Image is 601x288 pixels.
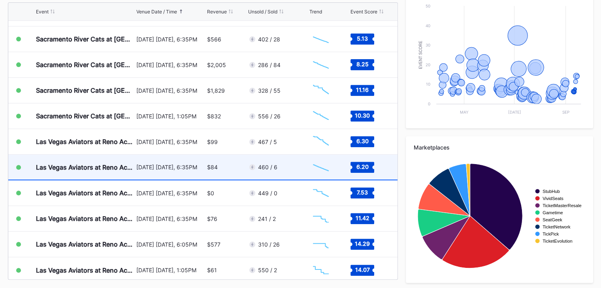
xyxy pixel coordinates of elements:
div: $577 [207,241,220,248]
text: 5.13 [357,35,368,42]
div: [DATE] [DATE], 1:05PM [136,113,205,120]
div: $1,829 [207,87,225,94]
text: 11.42 [355,215,369,221]
div: $99 [207,138,218,145]
div: Las Vegas Aviators at Reno Aces [36,163,134,171]
div: Marketplaces [414,144,585,151]
div: Las Vegas Aviators at Reno Aces [36,215,134,223]
text: SeatGeek [543,217,562,222]
text: 6.30 [356,138,368,144]
div: Sacramento River Cats at [GEOGRAPHIC_DATA] Aces [36,61,134,69]
svg: Chart title [309,209,333,228]
div: 286 / 84 [258,62,281,68]
div: $76 [207,215,217,222]
div: Venue Date / Time [136,9,177,15]
svg: Chart title [309,183,333,203]
div: 550 / 2 [258,267,277,273]
div: 449 / 0 [258,190,277,196]
div: [DATE] [DATE], 6:35PM [136,190,205,196]
text: TickPick [543,232,559,236]
text: 30 [426,43,430,47]
text: [DATE] [508,110,521,114]
svg: Chart title [414,157,585,275]
text: 10.30 [355,112,370,119]
div: [DATE] [DATE], 6:05PM [136,241,205,248]
div: 310 / 26 [258,241,280,248]
text: 6.20 [356,163,368,170]
text: Event Score [418,41,423,69]
div: [DATE] [DATE], 6:35PM [136,164,205,170]
div: $566 [207,36,221,43]
div: [DATE] [DATE], 6:35PM [136,138,205,145]
div: [DATE] [DATE], 6:35PM [136,215,205,222]
text: TicketNetwork [543,224,571,229]
div: 328 / 55 [258,87,281,94]
div: 460 / 6 [258,164,277,170]
div: Sacramento River Cats at [GEOGRAPHIC_DATA] Aces [36,35,134,43]
text: 0 [428,101,430,106]
text: TicketEvolution [543,239,572,243]
div: Las Vegas Aviators at Reno Aces [36,138,134,146]
div: $84 [207,164,218,170]
div: 402 / 28 [258,36,280,43]
svg: Chart title [309,234,333,254]
div: Las Vegas Aviators at Reno Aces [36,189,134,197]
svg: Chart title [309,157,333,177]
svg: Chart title [414,2,585,120]
text: TicketMasterResale [543,203,581,208]
div: $832 [207,113,221,120]
text: 11.16 [356,86,369,93]
div: $2,005 [207,62,226,68]
div: Sacramento River Cats at [GEOGRAPHIC_DATA] Aces [36,112,134,120]
text: 14.07 [355,266,369,273]
svg: Chart title [309,29,333,49]
text: 7.53 [357,189,368,196]
svg: Chart title [309,55,333,75]
div: [DATE] [DATE], 6:35PM [136,87,205,94]
div: [DATE] [DATE], 1:05PM [136,267,205,273]
text: 20 [426,62,430,67]
div: 467 / 5 [258,138,277,145]
svg: Chart title [309,106,333,126]
div: $61 [207,267,217,273]
div: Revenue [207,9,227,15]
svg: Chart title [309,260,333,280]
text: Gametime [543,210,563,215]
div: 556 / 26 [258,113,281,120]
text: May [460,110,469,114]
div: Event Score [350,9,377,15]
div: Las Vegas Aviators at Reno Aces [36,240,134,248]
text: 50 [426,4,430,8]
div: Sacramento River Cats at [GEOGRAPHIC_DATA] Aces [36,86,134,94]
text: 10 [426,82,430,86]
div: 241 / 2 [258,215,276,222]
div: Event [36,9,49,15]
div: [DATE] [DATE], 6:35PM [136,36,205,43]
div: $0 [207,190,214,196]
text: VividSeats [543,196,563,201]
div: Trend [309,9,322,15]
text: 8.25 [356,61,368,67]
text: Sep [562,110,569,114]
text: 14.29 [355,240,370,247]
div: [DATE] [DATE], 6:35PM [136,62,205,68]
text: StubHub [543,189,560,194]
div: Unsold / Sold [248,9,277,15]
svg: Chart title [309,80,333,100]
text: 40 [426,23,430,28]
div: Las Vegas Aviators at Reno Aces [36,266,134,274]
svg: Chart title [309,132,333,151]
